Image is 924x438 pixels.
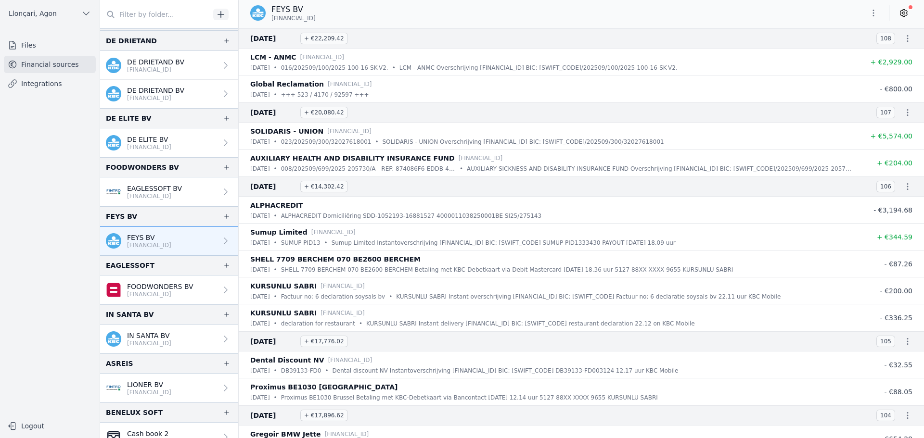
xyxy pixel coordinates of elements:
font: IN SANTA BV [106,311,154,318]
font: + €17,776.02 [304,338,344,345]
font: [FINANCIAL_ID] [127,291,171,298]
font: - €3,194.68 [873,206,912,214]
font: + €22,209.42 [304,35,344,42]
font: [DATE] [250,138,270,145]
input: Filter by folder... [100,6,210,23]
font: [FINANCIAL_ID] [127,95,171,101]
font: • [274,293,277,300]
font: DE DRIETAND [106,37,157,45]
a: Integrations [4,75,96,92]
font: • [274,266,277,273]
a: Files [4,37,96,54]
font: • [389,293,392,300]
font: [DATE] [250,239,270,246]
font: DB39133-FD0 [281,367,321,374]
font: + €344.59 [877,233,912,241]
font: + €14,302.42 [304,183,344,190]
font: declaration for restaurant [281,320,355,327]
font: SOLIDARIS - UNION Overschrijving [FINANCIAL_ID] BIC: [SWIFT_CODE]/202509/300/32027618001 [382,138,664,145]
font: [DATE] [250,412,276,419]
img: kbc.png [106,135,121,150]
font: Sumup Limited [250,228,308,236]
img: kbc.png [106,233,121,249]
font: SHELL 7709 BERCHEM 070 BE2600 BERCHEM Betaling met KBC-Debetkaart via Debit Mastercard [DATE] 18.... [281,266,733,273]
font: KURSUNLU SABRI [250,309,317,317]
font: EAGLESSOFT BV [127,185,182,192]
font: DE DRIETAND BV [127,87,184,94]
font: SHELL 7709 BERCHEM 070 BE2600 BERCHEM [250,255,421,263]
img: FINTRO_BE_BUSINESS_GEBABEBB.png [106,380,121,396]
font: DE DRIETAND BV [127,58,184,66]
font: Llonçari, Agon [9,10,57,17]
img: belfius-1.png [106,282,121,298]
font: • [325,367,328,374]
font: DE ELITE BV [127,136,168,143]
font: [FINANCIAL_ID] [328,81,372,88]
font: • [274,213,277,219]
font: [FINANCIAL_ID] [127,389,171,396]
font: FOODWONDERS BV [127,283,193,290]
font: 023/202509/300/32027618001 [281,138,372,145]
font: + €20,080.42 [304,109,344,116]
font: SUMUP PID13 [281,239,321,246]
button: Logout [4,418,96,434]
font: KURSUNLU SABRI Instant delivery [FINANCIAL_ID] BIC: [SWIFT_CODE] restaurant declaration 22.12 on ... [366,320,695,327]
font: + €5,574.00 [871,132,912,140]
font: - €87.26 [885,260,913,268]
font: [DATE] [250,338,276,345]
font: KURSUNLU SABRI Instant overschrijving [FINANCIAL_ID] BIC: [SWIFT_CODE] Factuur no: 6 declaratie s... [396,293,781,300]
font: [FINANCIAL_ID] [300,54,344,61]
font: • [274,165,277,172]
font: [DATE] [250,64,270,71]
a: LIONER BV [FINANCIAL_ID] [100,374,238,402]
font: 108 [880,35,891,42]
font: LCM - ANMC Overschrijving [FINANCIAL_ID] BIC: [SWIFT_CODE]/202509/100/2025-100-16-SK-V2, [399,64,678,71]
font: Financial sources [21,61,79,68]
font: • [375,138,378,145]
font: BENELUX SOFT [106,409,163,416]
font: Gregoir BMW Jette [250,430,321,438]
font: Integrations [21,80,62,88]
font: [FINANCIAL_ID] [325,431,369,438]
font: • [274,138,277,145]
font: • [274,320,277,327]
img: kbc.png [106,58,121,73]
font: + €17,896.62 [304,412,344,419]
font: Files [21,41,36,49]
font: [FINANCIAL_ID] [327,128,372,135]
font: - €32.55 [885,361,913,369]
font: SOLIDARIS - UNION [250,127,323,135]
font: Dental discount NV Instantoverschrijving [FINANCIAL_ID] BIC: [SWIFT_CODE] DB39133-FD003124 12.17 ... [333,367,679,374]
img: kbc.png [106,331,121,347]
a: DE DRIETAND BV [FINANCIAL_ID] [100,80,238,108]
font: +++ 523 / 4170 / 92597 +++ [281,91,369,98]
font: Dental Discount NV [250,356,324,364]
font: 106 [880,183,891,190]
font: [DATE] [250,183,276,190]
font: [DATE] [250,109,276,116]
a: DE DRIETAND BV [FINANCIAL_ID] [100,51,238,80]
font: Proximus BE1030 Brussel Betaling met KBC-Debetkaart via Bancontact [DATE] 12.14 uur 5127 88XX XXX... [281,394,658,401]
font: Proximus BE1030 [GEOGRAPHIC_DATA] [250,383,398,391]
img: FINTRO_BE_BUSINESS_GEBABEBB.png [106,184,121,200]
font: 016/202509/100/2025-100-16-SK-V2, [281,64,388,71]
font: [FINANCIAL_ID] [311,229,356,236]
font: [FINANCIAL_ID] [321,283,365,289]
font: - €200.00 [880,287,912,295]
a: Financial sources [4,56,96,73]
font: • [274,367,277,374]
font: EAGLESSOFT [106,262,154,269]
font: LIONER BV [127,381,163,388]
font: [FINANCIAL_ID] [459,155,503,162]
font: ALPHACREDIT [250,201,303,209]
font: FEYS BV [127,234,155,241]
button: Llonçari, Agon [4,6,96,21]
font: • [274,239,277,246]
font: - €88.05 [885,388,913,396]
font: • [392,64,396,71]
font: • [324,239,328,246]
font: ALPHACREDIT Domiciliëring SDD-1052193-16881527 4000011038250001BE SI25/275143 [281,213,541,219]
a: IN SANTA BV [FINANCIAL_ID] [100,325,238,353]
font: [FINANCIAL_ID] [328,357,372,363]
font: + €204.00 [877,159,912,167]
